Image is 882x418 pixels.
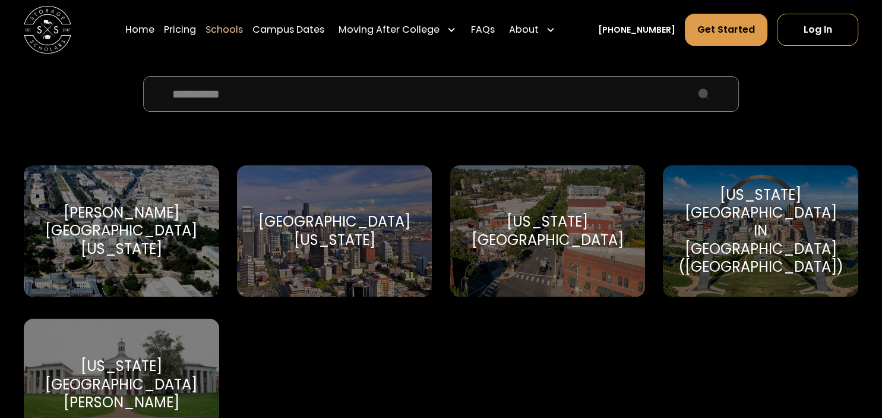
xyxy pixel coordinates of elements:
[251,213,418,249] div: [GEOGRAPHIC_DATA][US_STATE]
[206,13,243,46] a: Schools
[24,6,71,54] img: Storage Scholars main logo
[663,165,858,297] a: Go to selected school
[464,213,631,249] div: [US_STATE][GEOGRAPHIC_DATA]
[471,13,495,46] a: FAQs
[598,24,675,36] a: [PHONE_NUMBER]
[24,6,71,54] a: home
[334,13,461,46] div: Moving After College
[509,23,539,37] div: About
[450,165,646,297] a: Go to selected school
[777,14,858,46] a: Log In
[504,13,560,46] div: About
[38,357,204,411] div: [US_STATE][GEOGRAPHIC_DATA][PERSON_NAME]
[38,204,204,257] div: [PERSON_NAME][GEOGRAPHIC_DATA][US_STATE]
[125,13,154,46] a: Home
[24,165,219,297] a: Go to selected school
[677,186,843,276] div: [US_STATE][GEOGRAPHIC_DATA] in [GEOGRAPHIC_DATA] ([GEOGRAPHIC_DATA])
[164,13,196,46] a: Pricing
[252,13,324,46] a: Campus Dates
[685,14,767,46] a: Get Started
[237,165,432,297] a: Go to selected school
[339,23,440,37] div: Moving After College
